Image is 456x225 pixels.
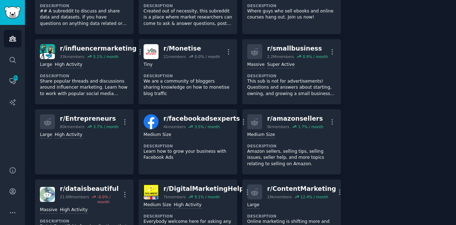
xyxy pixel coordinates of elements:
div: 9k members [267,124,290,129]
div: 2.2M members [267,54,294,59]
span: 353 [12,75,19,80]
div: Medium Size [247,132,275,138]
div: High Activity [60,207,88,214]
div: 80k members [60,124,84,129]
img: influencermarketing [40,44,55,59]
div: r/ Monetise [164,44,220,53]
div: 21 members [164,54,186,59]
div: 3.5 % / month [195,124,220,129]
img: DigitalMarketingHelp [144,184,159,199]
div: Tiny [144,62,153,68]
dt: Description [247,214,336,219]
dt: Description [40,73,129,78]
p: Learn how to grow your business with Facebook Ads [144,148,232,161]
dt: Description [40,219,129,224]
div: Medium Size [144,202,171,209]
img: GummySearch logo [4,6,21,19]
div: 12.4 % / month [300,194,328,199]
div: 9.1 % / month [195,194,220,199]
div: Large [40,132,52,138]
div: r/ influencermarketing [60,44,136,53]
a: r/Entrepreneurs80kmembers3.7% / monthLargeHigh Activity [35,109,134,174]
div: Massive [40,207,57,214]
div: r/ amazonsellers [267,114,323,123]
div: Massive [247,62,265,68]
div: 0.0 % / month [195,54,220,59]
dt: Description [144,3,232,8]
div: Medium Size [144,132,171,138]
dt: Description [40,3,129,8]
div: 21.6M members [60,194,89,204]
div: Large [40,62,52,68]
a: Monetiser/Monetise21members0.0% / monthTinyDescriptionWe are a community of bloggers sharing know... [139,39,237,104]
div: 5.1 % / month [93,54,119,59]
p: This sub is not for advertisements! Questions and answers about starting, owning, and growing a s... [247,78,336,97]
div: 33k members [60,54,84,59]
a: influencermarketingr/influencermarketing33kmembers5.1% / monthLargeHigh ActivityDescriptionShare ... [35,39,134,104]
div: 4k members [164,124,186,129]
a: facebookadsexpertsr/facebookadsexperts4kmembers3.5% / monthMedium SizeDescriptionLearn how to gro... [139,109,237,174]
div: r/ facebookadsexperts [164,114,240,123]
p: Amazon sellers, selling tips, selling issues, seller help, and more topics relating to selling on... [247,148,336,167]
div: -0.0 % / month [97,194,121,204]
div: 0.9 % / month [303,54,328,59]
dt: Description [144,214,232,219]
div: r/ DigitalMarketingHelp [164,184,244,193]
img: dataisbeautiful [40,187,55,202]
div: r/ ContentMarketing [267,184,336,193]
div: 1.7 % / month [298,124,323,129]
div: 7k members [164,194,186,199]
p: Created out of necessity, this subreddit is a place where market researchers can come to ask & an... [144,8,232,27]
img: facebookadsexperts [144,114,159,129]
div: r/ smallbusiness [267,44,328,53]
div: High Activity [55,62,82,68]
dt: Description [144,73,232,78]
p: We are a community of bloggers sharing knowledge on how to monetise blog traffic [144,78,232,97]
dt: Description [247,143,336,148]
a: r/smallbusiness2.2Mmembers0.9% / monthMassiveSuper ActiveDescriptionThis sub is not for advertise... [242,39,341,104]
dt: Description [144,143,232,148]
img: Monetise [144,44,159,59]
dt: Description [247,73,336,78]
div: High Activity [174,202,202,209]
div: Large [247,202,259,209]
p: Share popular threads and discussions around influencer marketing. Learn how to work with popular... [40,78,129,97]
a: r/amazonsellers9kmembers1.7% / monthMedium SizeDescriptionAmazon sellers, selling tips, selling i... [242,109,341,174]
div: r/ Entrepreneurs [60,114,119,123]
div: 19k members [267,194,292,199]
p: Where guys who sell ebooks and online courses hang out. Join us now! [247,8,336,21]
div: Super Active [267,62,295,68]
div: 3.7 % / month [93,124,119,129]
a: 353 [4,72,21,90]
div: High Activity [55,132,82,138]
dt: Description [247,3,336,8]
div: r/ dataisbeautiful [60,184,121,193]
p: ## A subreddit to discuss and share data and datasets. If you have questions on anything data rel... [40,8,129,27]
